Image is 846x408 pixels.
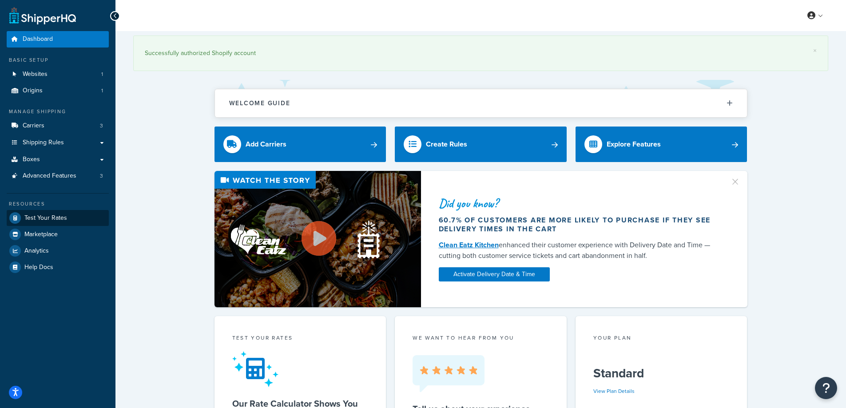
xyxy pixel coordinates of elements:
a: Websites1 [7,66,109,83]
span: Advanced Features [23,172,76,180]
li: Websites [7,66,109,83]
a: Explore Features [576,127,747,162]
span: Marketplace [24,231,58,238]
a: Carriers3 [7,118,109,134]
a: Analytics [7,243,109,259]
h2: Welcome Guide [229,100,290,107]
span: Help Docs [24,264,53,271]
div: Did you know? [439,197,719,210]
a: Shipping Rules [7,135,109,151]
div: Create Rules [426,138,467,151]
img: Video thumbnail [214,171,421,307]
div: 60.7% of customers are more likely to purchase if they see delivery times in the cart [439,216,719,234]
span: Carriers [23,122,44,130]
a: Boxes [7,151,109,168]
h5: Standard [593,366,730,380]
span: Boxes [23,156,40,163]
a: Add Carriers [214,127,386,162]
div: Basic Setup [7,56,109,64]
div: Successfully authorized Shopify account [145,47,817,59]
li: Origins [7,83,109,99]
span: 3 [100,172,103,180]
button: Welcome Guide [215,89,747,117]
a: Create Rules [395,127,567,162]
a: Activate Delivery Date & Time [439,267,550,281]
span: 1 [101,87,103,95]
a: Help Docs [7,259,109,275]
a: Test Your Rates [7,210,109,226]
div: Test your rates [232,334,369,344]
div: Explore Features [607,138,661,151]
li: Advanced Features [7,168,109,184]
span: Dashboard [23,36,53,43]
div: Your Plan [593,334,730,344]
span: Origins [23,87,43,95]
div: Manage Shipping [7,108,109,115]
div: enhanced their customer experience with Delivery Date and Time — cutting both customer service ti... [439,240,719,261]
a: Origins1 [7,83,109,99]
li: Carriers [7,118,109,134]
span: Test Your Rates [24,214,67,222]
button: Open Resource Center [815,377,837,399]
span: Websites [23,71,48,78]
span: Analytics [24,247,49,255]
span: Shipping Rules [23,139,64,147]
div: Resources [7,200,109,208]
a: View Plan Details [593,387,635,395]
a: Dashboard [7,31,109,48]
a: Marketplace [7,226,109,242]
a: × [813,47,817,54]
p: we want to hear from you [413,334,549,342]
a: Advanced Features3 [7,168,109,184]
div: Add Carriers [246,138,286,151]
span: 1 [101,71,103,78]
a: Clean Eatz Kitchen [439,240,499,250]
span: 3 [100,122,103,130]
